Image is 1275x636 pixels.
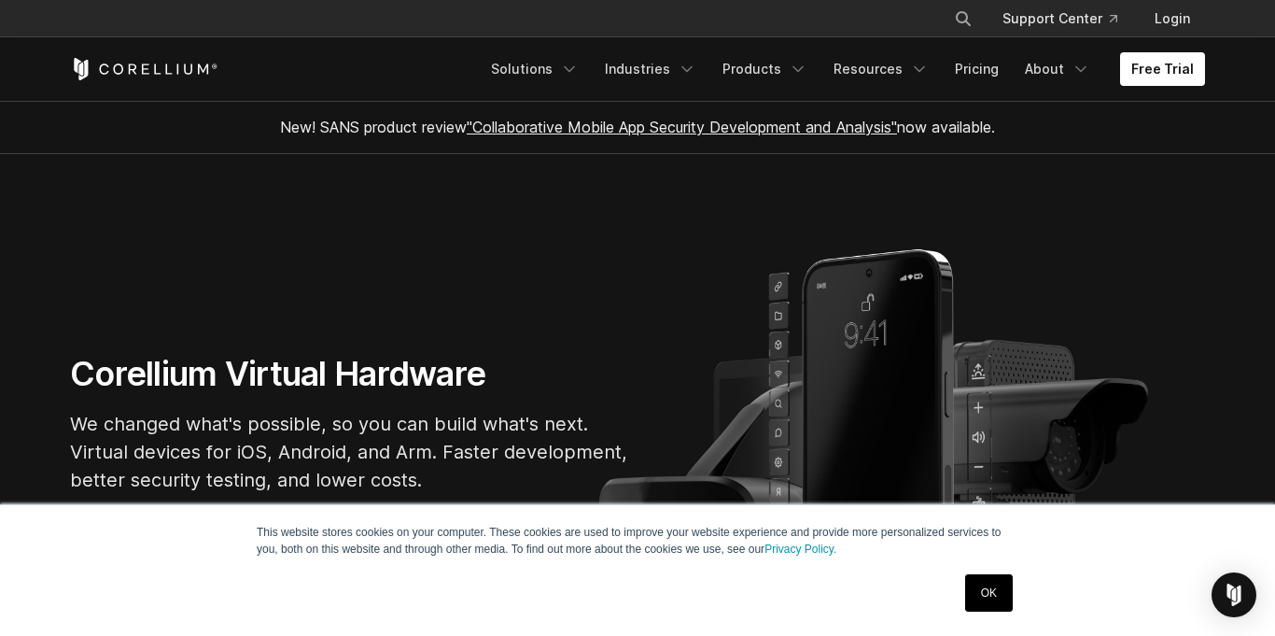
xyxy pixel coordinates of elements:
[965,574,1013,612] a: OK
[480,52,590,86] a: Solutions
[988,2,1132,35] a: Support Center
[70,410,630,494] p: We changed what's possible, so you can build what's next. Virtual devices for iOS, Android, and A...
[480,52,1205,86] div: Navigation Menu
[1140,2,1205,35] a: Login
[711,52,819,86] a: Products
[822,52,940,86] a: Resources
[70,353,630,395] h1: Corellium Virtual Hardware
[594,52,708,86] a: Industries
[932,2,1205,35] div: Navigation Menu
[764,543,836,556] a: Privacy Policy.
[257,524,1018,558] p: This website stores cookies on your computer. These cookies are used to improve your website expe...
[1120,52,1205,86] a: Free Trial
[280,118,995,136] span: New! SANS product review now available.
[1014,52,1101,86] a: About
[467,118,897,136] a: "Collaborative Mobile App Security Development and Analysis"
[946,2,980,35] button: Search
[944,52,1010,86] a: Pricing
[1212,572,1256,617] div: Open Intercom Messenger
[70,58,218,80] a: Corellium Home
